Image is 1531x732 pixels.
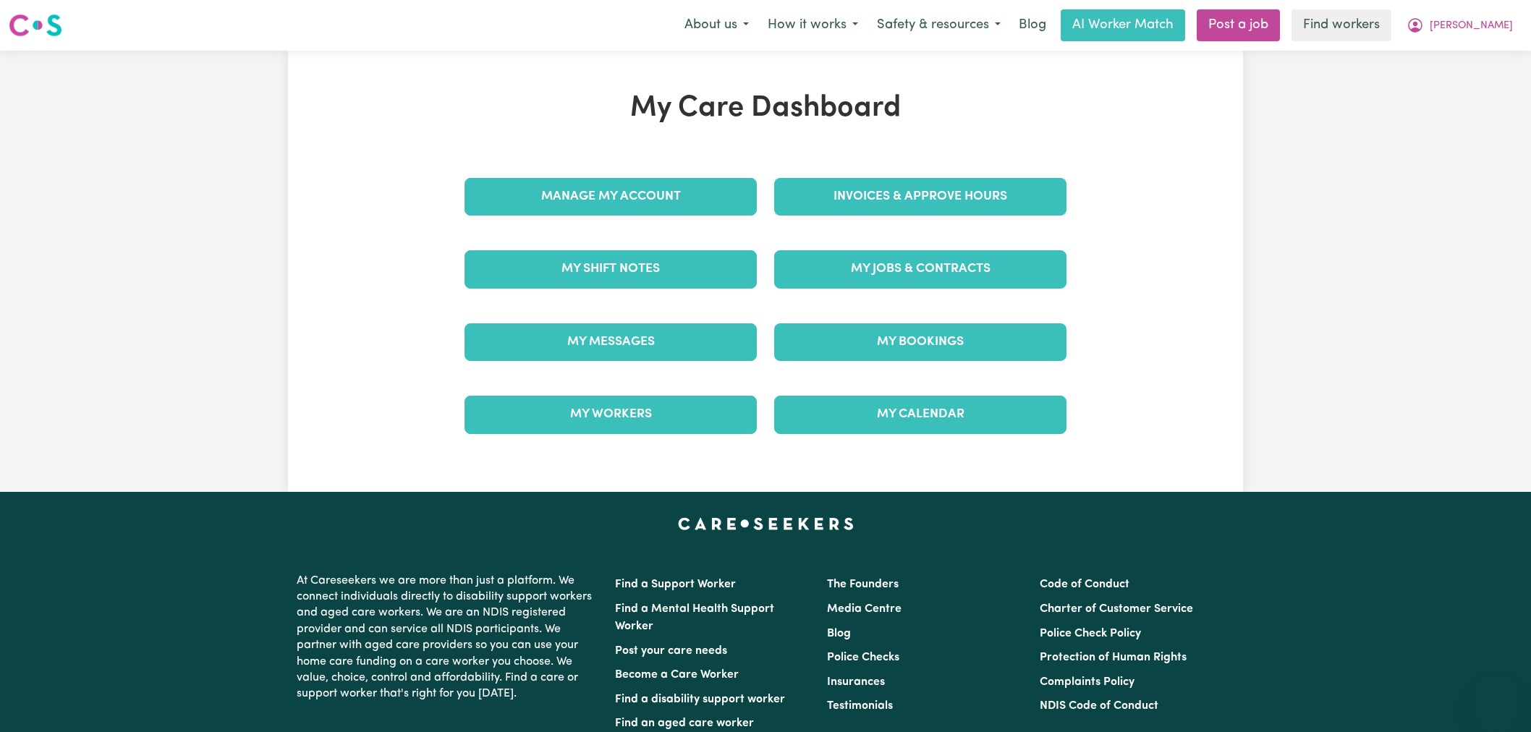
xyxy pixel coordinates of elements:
[774,323,1066,361] a: My Bookings
[1040,579,1129,590] a: Code of Conduct
[1397,10,1522,41] button: My Account
[615,645,727,657] a: Post your care needs
[1040,700,1158,712] a: NDIS Code of Conduct
[774,178,1066,216] a: Invoices & Approve Hours
[9,9,62,42] a: Careseekers logo
[827,628,851,639] a: Blog
[615,718,754,729] a: Find an aged care worker
[1292,9,1391,41] a: Find workers
[456,91,1075,126] h1: My Care Dashboard
[675,10,758,41] button: About us
[1040,676,1135,688] a: Complaints Policy
[827,652,899,663] a: Police Checks
[9,12,62,38] img: Careseekers logo
[868,10,1010,41] button: Safety & resources
[827,676,885,688] a: Insurances
[465,250,757,288] a: My Shift Notes
[1430,18,1513,34] span: [PERSON_NAME]
[1061,9,1185,41] a: AI Worker Match
[1197,9,1280,41] a: Post a job
[758,10,868,41] button: How it works
[774,396,1066,433] a: My Calendar
[774,250,1066,288] a: My Jobs & Contracts
[615,579,736,590] a: Find a Support Worker
[615,694,785,705] a: Find a disability support worker
[1473,674,1519,720] iframe: Button to launch messaging window
[465,396,757,433] a: My Workers
[827,579,899,590] a: The Founders
[827,700,893,712] a: Testimonials
[827,603,902,615] a: Media Centre
[1040,652,1187,663] a: Protection of Human Rights
[1040,628,1141,639] a: Police Check Policy
[678,518,854,529] a: Careseekers home page
[1040,603,1193,615] a: Charter of Customer Service
[465,323,757,361] a: My Messages
[465,178,757,216] a: Manage My Account
[615,603,774,632] a: Find a Mental Health Support Worker
[297,567,598,708] p: At Careseekers we are more than just a platform. We connect individuals directly to disability su...
[615,669,739,681] a: Become a Care Worker
[1010,9,1055,41] a: Blog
